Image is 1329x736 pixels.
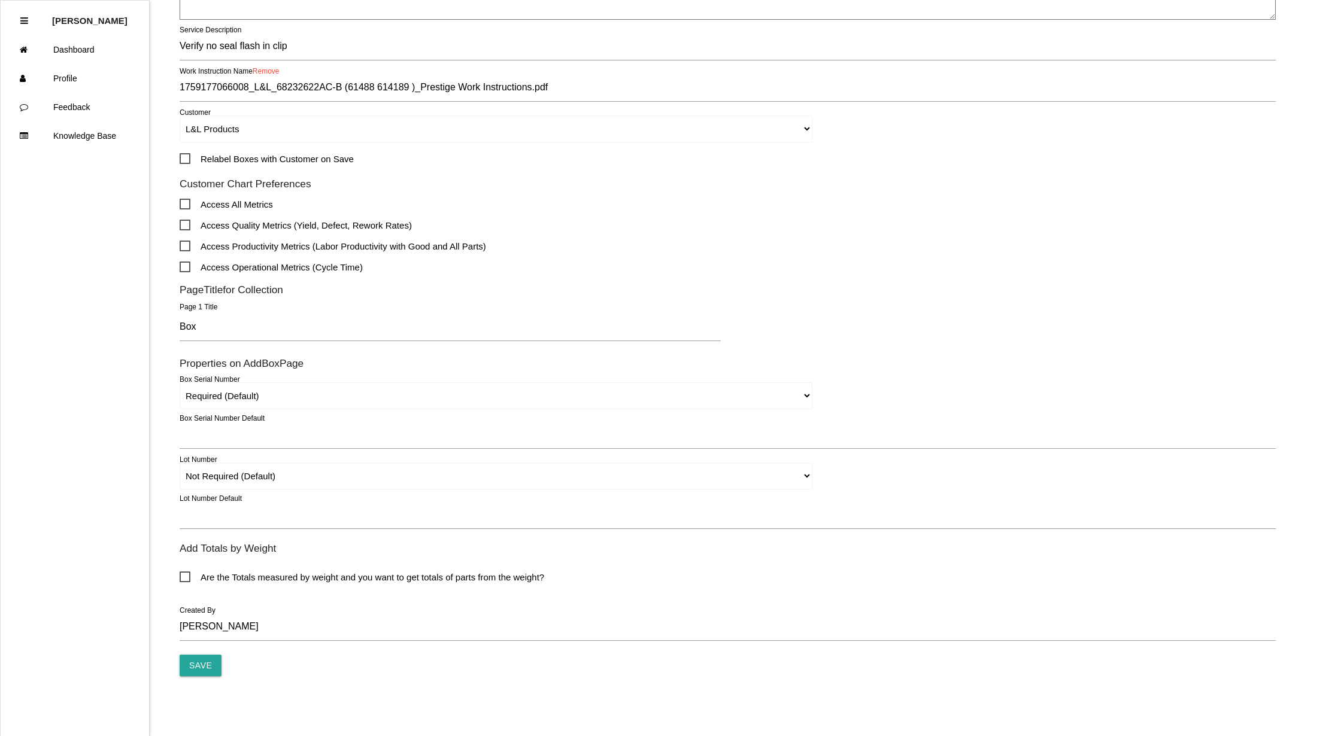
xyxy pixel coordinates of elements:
div: Close [20,7,28,35]
h6: Page Title for Collection [180,284,1276,296]
span: Access Productivity Metrics (Labor Productivity with Good and All Parts) [180,239,486,254]
input: Save [180,655,221,676]
label: Page 1 Title [180,303,217,311]
a: Knowledge Base [1,121,149,150]
label: Lot Number [180,454,217,465]
h6: Add Totals by Weight [180,543,1276,554]
span: Are the Totals measured by weight and you want to get totals of parts from the weight? [180,570,544,585]
span: Access All Metrics [180,197,273,212]
label: Box Serial Number Default [180,413,265,424]
span: Relabel Boxes with Customer on Save [180,151,354,166]
label: Created By [180,605,216,616]
a: Feedback [1,93,149,121]
h6: Customer Chart Preferences [180,178,1276,190]
label: Work Instruction Name [180,66,280,77]
span: Access Quality Metrics (Yield, Defect, Rework Rates) [180,218,412,233]
label: Service Description [180,25,241,35]
input: Required ie. Box -> Add Box [180,314,721,341]
h6: Properties on Add Box Page [180,358,1276,369]
p: Diana Harris [52,7,128,26]
a: Profile [1,64,149,93]
span: Access Operational Metrics (Cycle Time) [180,260,363,275]
label: Customer [180,107,211,118]
a: Dashboard [1,35,149,64]
a: Remove [253,67,280,75]
label: Box Serial Number [180,374,240,385]
label: Lot Number Default [180,493,242,504]
input: N/A [180,33,1276,60]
